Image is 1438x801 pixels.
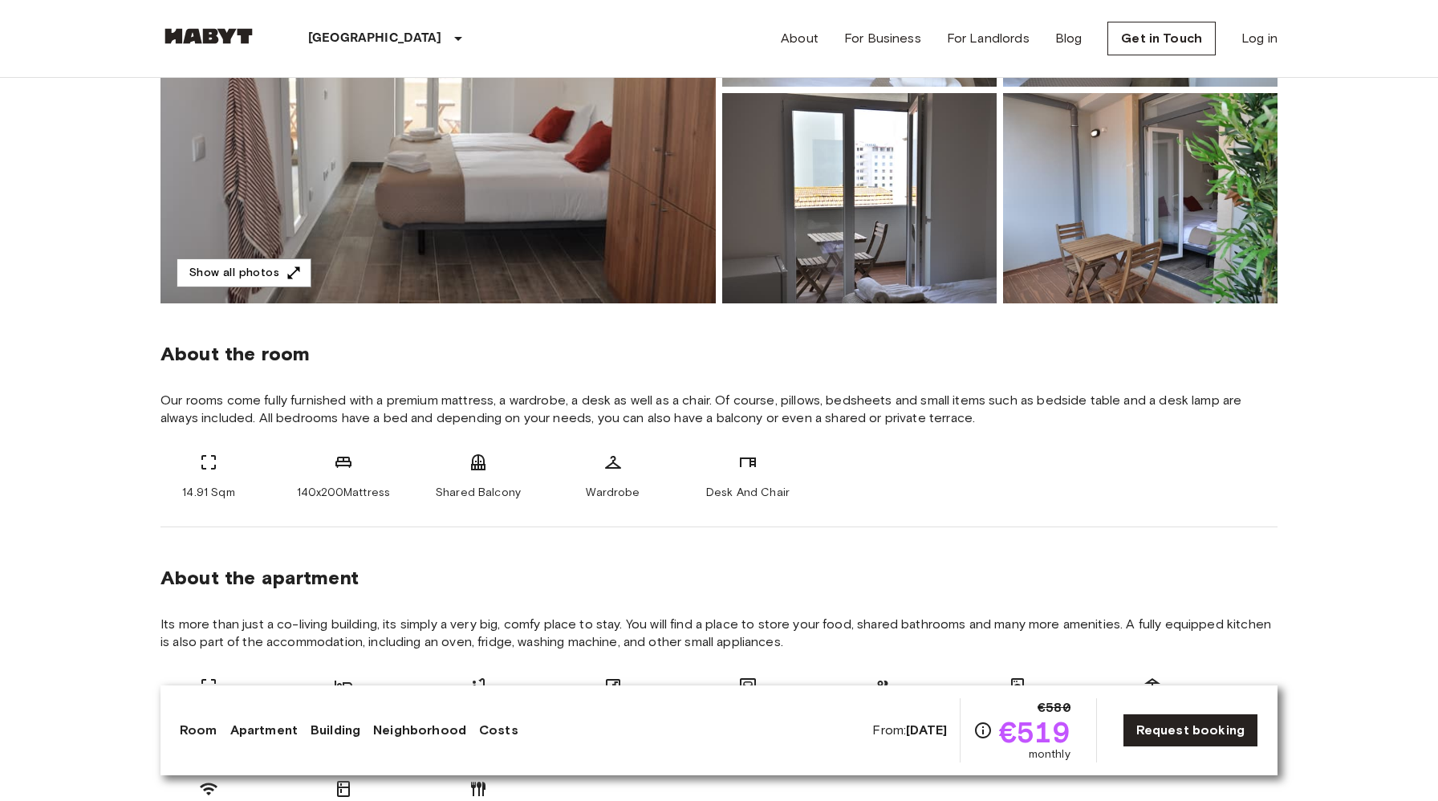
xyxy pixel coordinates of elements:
a: Costs [479,721,518,740]
span: 140x200Mattress [297,485,390,501]
p: [GEOGRAPHIC_DATA] [308,29,442,48]
a: Log in [1241,29,1278,48]
span: monthly [1029,746,1070,762]
img: Picture of unit PT-17-010-001-18H [722,93,997,303]
span: €519 [999,718,1070,746]
a: Apartment [230,721,298,740]
a: Room [180,721,217,740]
span: About the room [160,342,1278,366]
a: Building [311,721,360,740]
img: Picture of unit PT-17-010-001-18H [1003,93,1278,303]
span: Shared Balcony [436,485,521,501]
button: Show all photos [177,258,311,288]
a: For Business [844,29,921,48]
a: Get in Touch [1107,22,1216,55]
span: Our rooms come fully furnished with a premium mattress, a wardrobe, a desk as well as a chair. Of... [160,392,1278,427]
img: Habyt [160,28,257,44]
a: About [781,29,819,48]
span: 14.91 Sqm [182,485,234,501]
span: About the apartment [160,566,359,590]
a: For Landlords [947,29,1030,48]
a: Blog [1055,29,1083,48]
svg: Check cost overview for full price breakdown. Please note that discounts apply to new joiners onl... [973,721,993,740]
span: Desk And Chair [706,485,790,501]
span: Wardrobe [586,485,640,501]
span: From: [872,722,947,739]
a: Request booking [1123,714,1258,747]
b: [DATE] [906,722,947,738]
span: Its more than just a co-living building, its simply a very big, comfy place to stay. You will fin... [160,616,1278,651]
a: Neighborhood [373,721,466,740]
span: €580 [1038,698,1070,718]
